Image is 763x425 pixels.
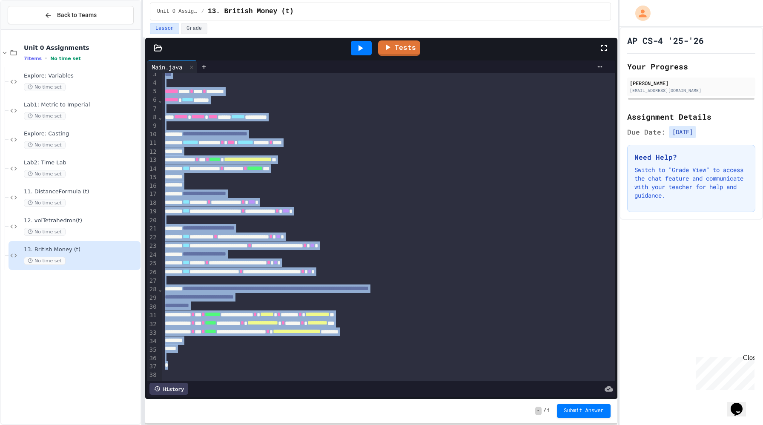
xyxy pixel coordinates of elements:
span: 11. DistanceFormula (t) [24,188,139,195]
div: Chat with us now!Close [3,3,59,54]
div: History [149,383,188,395]
div: 9 [147,122,158,130]
div: 28 [147,285,158,294]
div: 6 [147,96,158,104]
div: 17 [147,190,158,198]
h1: AP CS-4 '25-'26 [627,34,704,46]
div: 32 [147,320,158,329]
div: 29 [147,294,158,302]
div: 19 [147,207,158,216]
div: 20 [147,216,158,225]
span: Explore: Casting [24,130,139,138]
span: 7 items [24,56,42,61]
span: Submit Answer [564,408,604,414]
div: 26 [147,268,158,277]
div: 14 [147,165,158,173]
div: 11 [147,139,158,147]
div: 37 [147,362,158,371]
h3: Need Help? [634,152,748,162]
button: Lesson [150,23,179,34]
span: [DATE] [669,126,696,138]
span: No time set [24,257,66,265]
span: Back to Teams [57,11,97,20]
span: 13. British Money (t) [208,6,294,17]
div: Main.java [147,60,197,73]
button: Grade [181,23,207,34]
span: Fold line [158,286,162,293]
div: 13 [147,156,158,164]
span: Unit 0 Assignments [157,8,198,15]
span: 1 [547,408,550,414]
span: Unit 0 Assignments [24,44,139,52]
span: • [45,55,47,62]
span: No time set [24,83,66,91]
button: Back to Teams [8,6,134,24]
span: No time set [24,199,66,207]
div: 22 [147,233,158,242]
div: 36 [147,354,158,363]
div: 5 [147,87,158,96]
div: 31 [147,311,158,320]
div: 18 [147,199,158,207]
div: My Account [626,3,653,23]
span: No time set [50,56,81,61]
div: 10 [147,130,158,139]
div: 24 [147,251,158,259]
div: 7 [147,105,158,113]
span: Fold line [158,114,162,121]
div: 25 [147,259,158,268]
p: Switch to "Grade View" to access the chat feature and communicate with your teacher for help and ... [634,166,748,200]
div: 16 [147,182,158,190]
div: 8 [147,113,158,122]
span: - [535,407,542,415]
span: Lab1: Metric to Imperial [24,101,139,109]
div: 23 [147,242,158,250]
span: No time set [24,141,66,149]
div: [EMAIL_ADDRESS][DOMAIN_NAME] [630,87,753,94]
div: 27 [147,277,158,285]
h2: Assignment Details [627,111,755,123]
h2: Your Progress [627,60,755,72]
a: Tests [378,40,420,56]
div: 15 [147,173,158,182]
span: No time set [24,170,66,178]
div: Main.java [147,63,186,72]
span: Lab2: Time Lab [24,159,139,167]
div: [PERSON_NAME] [630,79,753,87]
div: 35 [147,346,158,354]
div: 30 [147,303,158,311]
span: / [201,8,204,15]
div: 4 [147,79,158,87]
span: / [543,408,546,414]
iframe: chat widget [727,391,754,416]
iframe: chat widget [692,354,754,390]
button: Submit Answer [557,404,611,418]
div: 38 [147,371,158,379]
span: Fold line [158,97,162,103]
div: 21 [147,224,158,233]
div: 34 [147,337,158,346]
span: No time set [24,112,66,120]
div: 3 [147,70,158,79]
span: 13. British Money (t) [24,246,139,253]
span: Explore: Variables [24,72,139,80]
span: No time set [24,228,66,236]
span: Due Date: [627,127,665,137]
div: 12 [147,148,158,156]
div: 33 [147,329,158,337]
span: 12. volTetrahedron(t) [24,217,139,224]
